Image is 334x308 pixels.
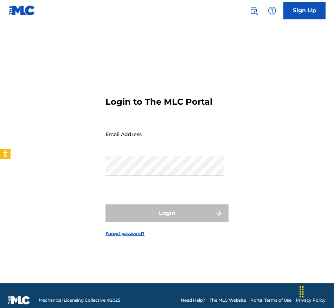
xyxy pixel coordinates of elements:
[265,4,279,18] div: Help
[181,297,205,303] a: Need Help?
[105,230,144,237] a: Forgot password?
[296,297,326,303] a: Privacy Policy
[250,297,291,303] a: Portal Terms of Use
[296,281,307,302] div: Drag
[210,297,246,303] a: The MLC Website
[268,6,276,15] img: help
[299,274,334,308] iframe: Chat Widget
[283,2,326,19] a: Sign Up
[105,97,212,107] h3: Login to The MLC Portal
[39,297,120,303] span: Mechanical Licensing Collective © 2025
[250,6,258,15] img: search
[8,5,36,16] img: MLC Logo
[8,296,30,304] img: logo
[247,4,261,18] a: Public Search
